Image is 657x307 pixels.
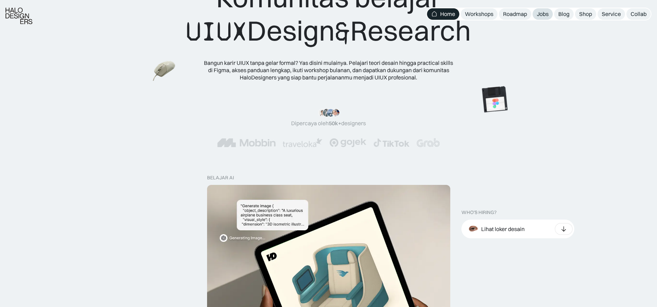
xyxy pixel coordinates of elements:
div: WHO’S HIRING? [461,210,496,215]
div: Dipercaya oleh designers [291,120,366,127]
span: & [335,15,350,48]
a: Home [427,8,459,20]
a: Blog [554,8,574,20]
a: Service [598,8,625,20]
div: Shop [579,10,592,18]
div: Jobs [537,10,549,18]
div: belajar ai [207,175,234,181]
div: Lihat loker desain [481,225,525,233]
div: Workshops [465,10,493,18]
a: Shop [575,8,596,20]
div: Collab [631,10,647,18]
span: UIUX [186,15,247,48]
div: Home [440,10,455,18]
div: Blog [558,10,569,18]
a: Workshops [461,8,498,20]
a: Roadmap [499,8,531,20]
span: 50k+ [329,120,341,127]
a: Collab [626,8,651,20]
a: Jobs [533,8,553,20]
div: Bangun karir UIUX tanpa gelar formal? Yas disini mulainya. Pelajari teori desain hingga practical... [204,59,454,81]
div: Service [602,10,621,18]
div: Roadmap [503,10,527,18]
